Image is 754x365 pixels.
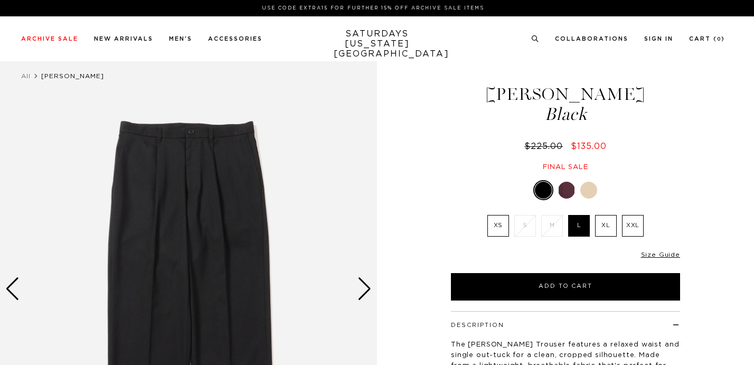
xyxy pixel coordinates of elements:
span: $135.00 [571,142,607,151]
p: Use Code EXTRA15 for Further 15% Off Archive Sale Items [25,4,721,12]
div: Next slide [357,277,372,301]
small: 0 [717,37,721,42]
a: SATURDAYS[US_STATE][GEOGRAPHIC_DATA] [334,29,421,59]
span: [PERSON_NAME] [41,73,104,79]
button: Add to Cart [451,273,680,301]
a: Cart (0) [689,36,725,42]
button: Description [451,322,504,328]
del: $225.00 [524,142,567,151]
div: Final sale [449,163,682,172]
a: Sign In [644,36,673,42]
a: Archive Sale [21,36,78,42]
a: Size Guide [641,251,680,258]
label: L [568,215,590,237]
h1: [PERSON_NAME] [449,86,682,123]
a: Men's [169,36,192,42]
a: Accessories [208,36,262,42]
a: New Arrivals [94,36,153,42]
a: All [21,73,31,79]
a: Collaborations [555,36,628,42]
label: XL [595,215,617,237]
label: XS [487,215,509,237]
label: XXL [622,215,644,237]
div: Previous slide [5,277,20,301]
span: Black [449,106,682,123]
